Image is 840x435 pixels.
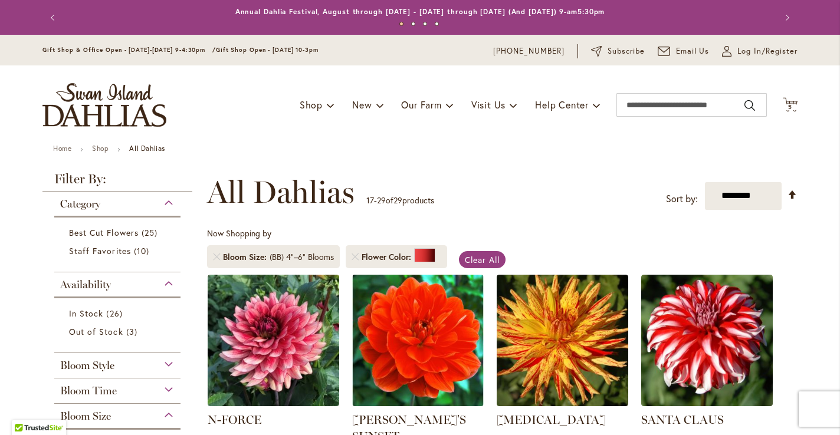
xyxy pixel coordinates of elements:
[352,98,372,111] span: New
[352,253,359,261] a: Remove Flower Color Red
[411,22,415,26] button: 2 of 4
[60,278,111,291] span: Availability
[42,6,66,29] button: Previous
[208,413,261,427] a: N-FORCE
[658,45,710,57] a: Email Us
[641,397,773,408] a: SANTA CLAUS
[223,251,270,263] span: Bloom Size
[126,325,140,338] span: 3
[270,251,334,263] div: (BB) 4"–6" Blooms
[722,45,798,57] a: Log In/Register
[69,245,131,256] span: Staff Favorites
[235,7,605,16] a: Annual Dahlia Festival, August through [DATE] - [DATE] through [DATE] (And [DATE]) 9-am5:30pm
[42,83,166,127] a: store logo
[213,253,220,261] a: Remove Bloom Size (BB) 4"–6" Blooms
[208,275,339,406] img: N-FORCE
[608,45,645,57] span: Subscribe
[352,275,484,406] img: PATRICIA ANN'S SUNSET
[60,384,117,397] span: Bloom Time
[459,251,506,268] a: Clear All
[216,46,319,54] span: Gift Shop Open - [DATE] 10-3pm
[641,413,724,427] a: SANTA CLAUS
[207,228,271,239] span: Now Shopping by
[352,397,484,408] a: PATRICIA ANN'S SUNSET
[60,197,100,210] span: Category
[69,245,169,257] a: Staff Favorites
[69,226,169,239] a: Best Cut Flowers
[53,144,71,153] a: Home
[493,45,565,57] a: [PHONE_NUMBER]
[591,45,645,57] a: Subscribe
[42,46,216,54] span: Gift Shop & Office Open - [DATE]-[DATE] 9-4:30pm /
[465,254,500,265] span: Clear All
[399,22,403,26] button: 1 of 4
[362,251,414,263] span: Flower Color
[60,410,111,423] span: Bloom Size
[208,397,339,408] a: N-FORCE
[435,22,439,26] button: 4 of 4
[377,195,386,206] span: 29
[497,397,628,408] a: POPPERS
[69,325,169,338] a: Out of Stock 3
[497,413,606,427] a: [MEDICAL_DATA]
[207,174,355,210] span: All Dahlias
[69,326,123,337] span: Out of Stock
[60,359,114,372] span: Bloom Style
[142,226,160,239] span: 25
[535,98,589,111] span: Help Center
[783,97,798,113] button: 5
[129,144,165,153] strong: All Dahlias
[641,275,773,406] img: SANTA CLAUS
[92,144,109,153] a: Shop
[788,103,792,111] span: 5
[666,188,698,210] label: Sort by:
[423,22,427,26] button: 3 of 4
[69,307,169,319] a: In Stock 26
[366,195,374,206] span: 17
[737,45,798,57] span: Log In/Register
[300,98,323,111] span: Shop
[69,308,103,319] span: In Stock
[676,45,710,57] span: Email Us
[471,98,506,111] span: Visit Us
[401,98,441,111] span: Our Farm
[42,173,192,192] strong: Filter By:
[497,275,628,406] img: POPPERS
[134,245,152,257] span: 10
[774,6,798,29] button: Next
[69,227,139,238] span: Best Cut Flowers
[106,307,125,319] span: 26
[366,191,434,210] p: - of products
[393,195,402,206] span: 29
